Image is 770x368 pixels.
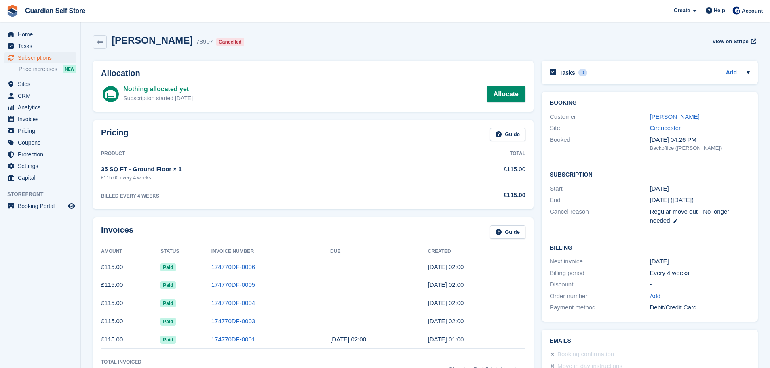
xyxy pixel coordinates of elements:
td: £115.00 [101,258,160,276]
span: Help [714,6,725,15]
div: Booked [550,135,650,152]
td: £115.00 [101,312,160,330]
div: Next invoice [550,257,650,266]
div: Discount [550,280,650,289]
a: menu [4,125,76,137]
th: Created [428,245,525,258]
div: Customer [550,112,650,122]
th: Invoice Number [211,245,330,258]
span: Paid [160,336,175,344]
span: Home [18,29,66,40]
a: Guardian Self Store [22,4,89,17]
td: £115.00 [101,276,160,294]
a: Price increases NEW [19,65,76,74]
a: Add [726,68,737,78]
span: Paid [160,281,175,289]
a: Preview store [67,201,76,211]
img: stora-icon-8386f47178a22dfd0bd8f6a31ec36ba5ce8667c1dd55bd0f319d3a0aa187defe.svg [6,5,19,17]
div: £115.00 every 4 weeks [101,174,435,181]
time: 2025-03-29 01:00:56 UTC [428,336,464,343]
span: Create [674,6,690,15]
div: £115.00 [435,191,525,200]
div: [DATE] [650,257,750,266]
div: Site [550,124,650,133]
time: 2025-06-21 01:00:52 UTC [428,281,464,288]
span: Storefront [7,190,80,198]
a: menu [4,160,76,172]
span: Settings [18,160,66,172]
div: Cancelled [216,38,244,46]
h2: Pricing [101,128,129,141]
time: 2025-03-30 01:00:00 UTC [330,336,366,343]
div: [DATE] 04:26 PM [650,135,750,145]
time: 2025-04-26 01:00:46 UTC [428,318,464,324]
h2: Billing [550,243,750,251]
a: Guide [490,128,525,141]
span: Coupons [18,137,66,148]
div: - [650,280,750,289]
a: menu [4,102,76,113]
div: Payment method [550,303,650,312]
time: 2025-07-19 01:00:39 UTC [428,263,464,270]
a: Allocate [487,86,525,102]
div: End [550,196,650,205]
th: Status [160,245,211,258]
div: Start [550,184,650,193]
div: 78907 [196,37,213,46]
a: menu [4,40,76,52]
h2: [PERSON_NAME] [112,35,193,46]
span: Price increases [19,65,57,73]
a: Add [650,292,661,301]
td: £115.00 [101,330,160,349]
div: Debit/Credit Card [650,303,750,312]
span: Booking Portal [18,200,66,212]
a: 174770DF-0001 [211,336,255,343]
span: Invoices [18,114,66,125]
span: CRM [18,90,66,101]
a: menu [4,114,76,125]
div: Billing period [550,269,650,278]
h2: Booking [550,100,750,106]
div: 35 SQ FT - Ground Floor × 1 [101,165,435,174]
span: Pricing [18,125,66,137]
a: menu [4,200,76,212]
a: 174770DF-0006 [211,263,255,270]
time: 2025-05-24 01:00:04 UTC [428,299,464,306]
span: Sites [18,78,66,90]
h2: Emails [550,338,750,344]
span: Protection [18,149,66,160]
td: £115.00 [101,294,160,312]
th: Due [330,245,428,258]
div: Booking confirmation [557,350,614,360]
span: Account [742,7,763,15]
div: Order number [550,292,650,301]
a: menu [4,90,76,101]
div: BILLED EVERY 4 WEEKS [101,192,435,200]
a: menu [4,29,76,40]
span: View on Stripe [712,38,748,46]
th: Total [435,147,525,160]
div: Cancel reason [550,207,650,225]
h2: Invoices [101,225,133,239]
a: menu [4,137,76,148]
div: NEW [63,65,76,73]
span: Paid [160,318,175,326]
a: 174770DF-0005 [211,281,255,288]
th: Product [101,147,435,160]
a: 174770DF-0003 [211,318,255,324]
div: Nothing allocated yet [123,84,193,94]
span: Capital [18,172,66,183]
h2: Allocation [101,69,525,78]
span: Tasks [18,40,66,52]
a: Cirencester [650,124,681,131]
h2: Tasks [559,69,575,76]
th: Amount [101,245,160,258]
div: Subscription started [DATE] [123,94,193,103]
a: Guide [490,225,525,239]
a: View on Stripe [709,35,758,48]
td: £115.00 [435,160,525,186]
span: Paid [160,263,175,271]
img: Tom Scott [732,6,740,15]
span: Paid [160,299,175,307]
span: Analytics [18,102,66,113]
